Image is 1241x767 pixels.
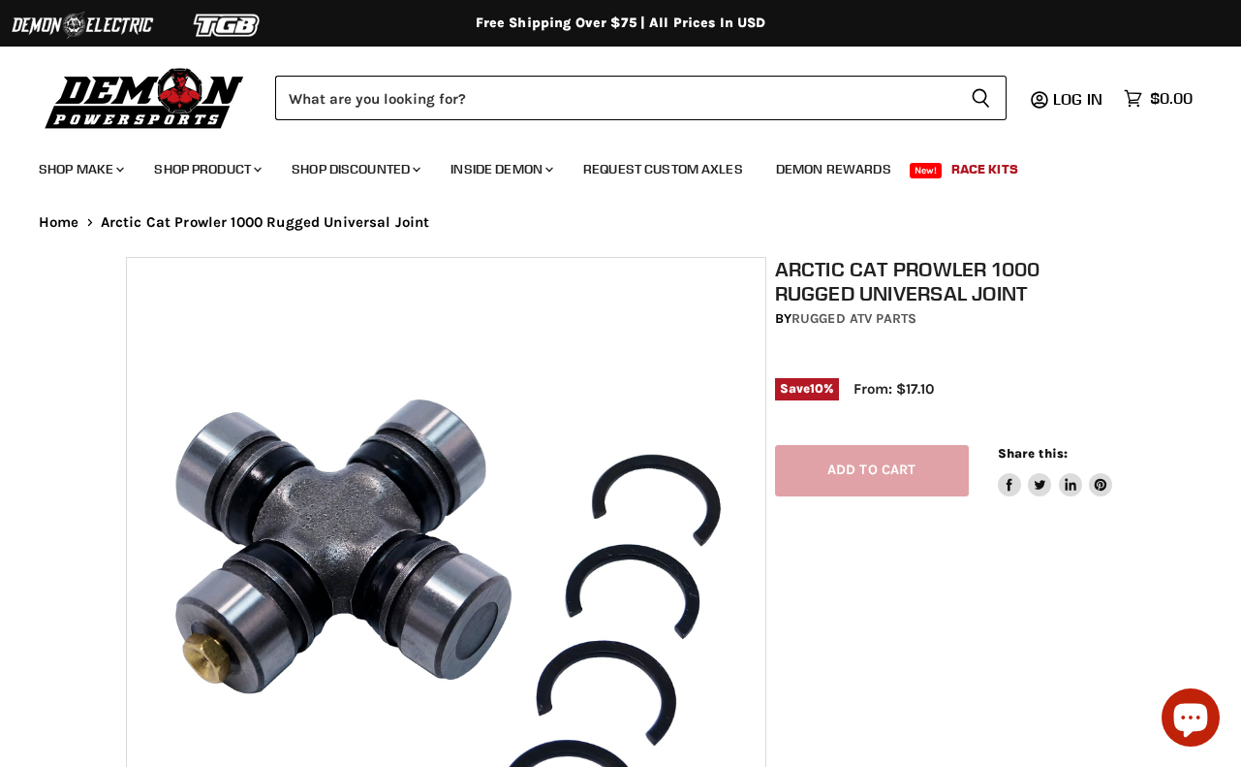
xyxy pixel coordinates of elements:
[775,308,1124,330] div: by
[853,380,934,398] span: From: $17.10
[436,149,565,189] a: Inside Demon
[775,257,1124,305] h1: Arctic Cat Prowler 1000 Rugged Universal Joint
[775,378,839,399] span: Save %
[275,76,955,120] input: Search
[791,310,916,327] a: Rugged ATV Parts
[39,63,251,132] img: Demon Powersports
[1044,90,1114,108] a: Log in
[910,163,943,178] span: New!
[998,446,1068,461] span: Share this:
[937,149,1033,189] a: Race Kits
[39,214,79,231] a: Home
[569,149,758,189] a: Request Custom Axles
[1150,89,1193,108] span: $0.00
[277,149,432,189] a: Shop Discounted
[155,7,300,44] img: TGB Logo 2
[955,76,1007,120] button: Search
[10,7,155,44] img: Demon Electric Logo 2
[761,149,906,189] a: Demon Rewards
[140,149,273,189] a: Shop Product
[24,142,1188,189] ul: Main menu
[1156,688,1225,751] inbox-online-store-chat: Shopify online store chat
[1114,84,1202,112] a: $0.00
[998,445,1113,496] aside: Share this:
[1053,89,1102,109] span: Log in
[810,381,823,396] span: 10
[275,76,1007,120] form: Product
[101,214,430,231] span: Arctic Cat Prowler 1000 Rugged Universal Joint
[24,149,136,189] a: Shop Make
